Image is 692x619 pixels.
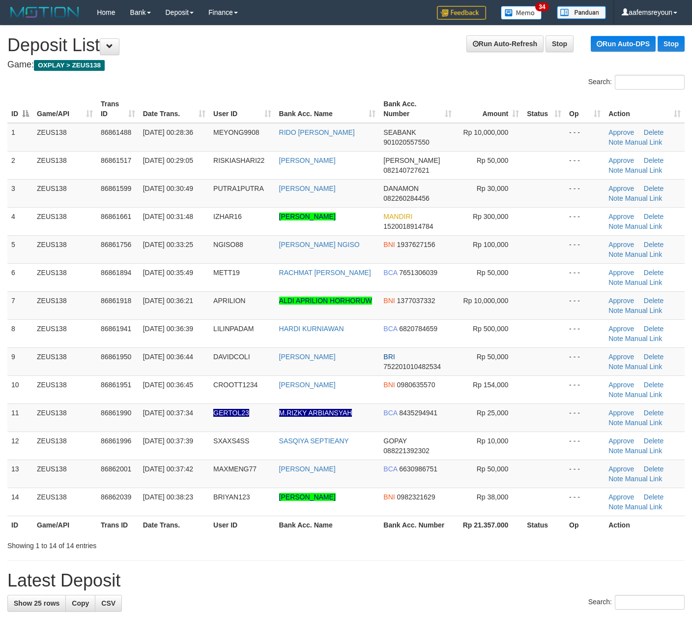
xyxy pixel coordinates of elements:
span: Rp 100,000 [473,241,508,248]
th: Game/API: activate to sort column ascending [33,95,97,123]
span: BCA [383,325,397,333]
th: Rp 21.357.000 [456,516,523,534]
td: 8 [7,319,33,347]
span: CSV [101,599,115,607]
span: OXPLAY > ZEUS138 [34,60,105,71]
td: - - - [565,151,605,179]
a: Manual Link [625,391,663,399]
a: Approve [608,241,634,248]
label: Search: [588,75,685,90]
a: Delete [644,269,663,277]
a: Manual Link [625,222,663,230]
span: Copy 1520018914784 to clipboard [383,222,433,230]
a: Delete [644,185,663,192]
th: Op [565,516,605,534]
span: Copy 1377037332 to clipboard [397,297,435,305]
a: Approve [608,381,634,389]
a: Run Auto-Refresh [466,35,544,52]
span: Rp 50,000 [477,269,509,277]
span: Rp 30,000 [477,185,509,192]
a: Delete [644,156,663,164]
a: Delete [644,465,663,473]
span: 86861599 [101,185,131,192]
a: [PERSON_NAME] [279,493,336,501]
a: SASQIYA SEPTIEANY [279,437,349,445]
span: NGISO88 [213,241,243,248]
td: - - - [565,207,605,235]
span: [DATE] 00:38:23 [143,493,193,501]
a: Delete [644,297,663,305]
a: Approve [608,213,634,220]
td: ZEUS138 [33,488,97,516]
a: Note [608,363,623,371]
td: ZEUS138 [33,207,97,235]
span: Rp 25,000 [477,409,509,417]
td: - - - [565,460,605,488]
th: Bank Acc. Name: activate to sort column ascending [275,95,380,123]
h4: Game: [7,60,685,70]
img: Feedback.jpg [437,6,486,20]
span: SEABANK [383,128,416,136]
a: Manual Link [625,419,663,427]
td: 5 [7,235,33,263]
span: BCA [383,269,397,277]
span: Show 25 rows [14,599,59,607]
span: 86861918 [101,297,131,305]
td: 6 [7,263,33,291]
th: Date Trans. [139,516,209,534]
span: Rp 10,000 [477,437,509,445]
th: ID: activate to sort column descending [7,95,33,123]
span: BRI [383,353,395,361]
a: Note [608,391,623,399]
a: Manual Link [625,138,663,146]
td: - - - [565,291,605,319]
span: 86861517 [101,156,131,164]
th: Action: activate to sort column ascending [605,95,685,123]
a: Approve [608,297,634,305]
img: panduan.png [557,6,606,19]
td: ZEUS138 [33,263,97,291]
span: Rp 50,000 [477,353,509,361]
a: Delete [644,437,663,445]
a: Manual Link [625,447,663,455]
span: 86861941 [101,325,131,333]
td: - - - [565,235,605,263]
a: Approve [608,185,634,192]
span: BNI [383,297,395,305]
td: ZEUS138 [33,460,97,488]
span: 86861996 [101,437,131,445]
th: Bank Acc. Number: activate to sort column ascending [379,95,456,123]
div: Showing 1 to 14 of 14 entries [7,537,281,551]
a: Approve [608,409,634,417]
a: Delete [644,381,663,389]
a: Note [608,279,623,286]
span: Copy 1937627156 to clipboard [397,241,435,248]
span: BRIYAN123 [213,493,250,501]
a: M.RIZKY ARBIANSYAH [279,409,352,417]
span: [DATE] 00:36:45 [143,381,193,389]
td: ZEUS138 [33,291,97,319]
a: Stop [658,36,685,52]
td: - - - [565,403,605,432]
a: Note [608,335,623,342]
td: - - - [565,263,605,291]
span: MAXMENG77 [213,465,257,473]
td: - - - [565,375,605,403]
td: ZEUS138 [33,123,97,152]
a: Note [608,503,623,511]
a: Approve [608,325,634,333]
a: Approve [608,353,634,361]
td: ZEUS138 [33,179,97,207]
img: Button%20Memo.svg [501,6,542,20]
img: MOTION_logo.png [7,5,82,20]
input: Search: [615,595,685,610]
span: Rp 10,000,000 [463,128,508,136]
span: Rp 38,000 [477,493,509,501]
a: Run Auto-DPS [591,36,656,52]
span: Copy 0980635570 to clipboard [397,381,435,389]
a: Note [608,250,623,258]
td: ZEUS138 [33,403,97,432]
span: [DATE] 00:37:34 [143,409,193,417]
span: Copy [72,599,89,607]
span: 86861894 [101,269,131,277]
